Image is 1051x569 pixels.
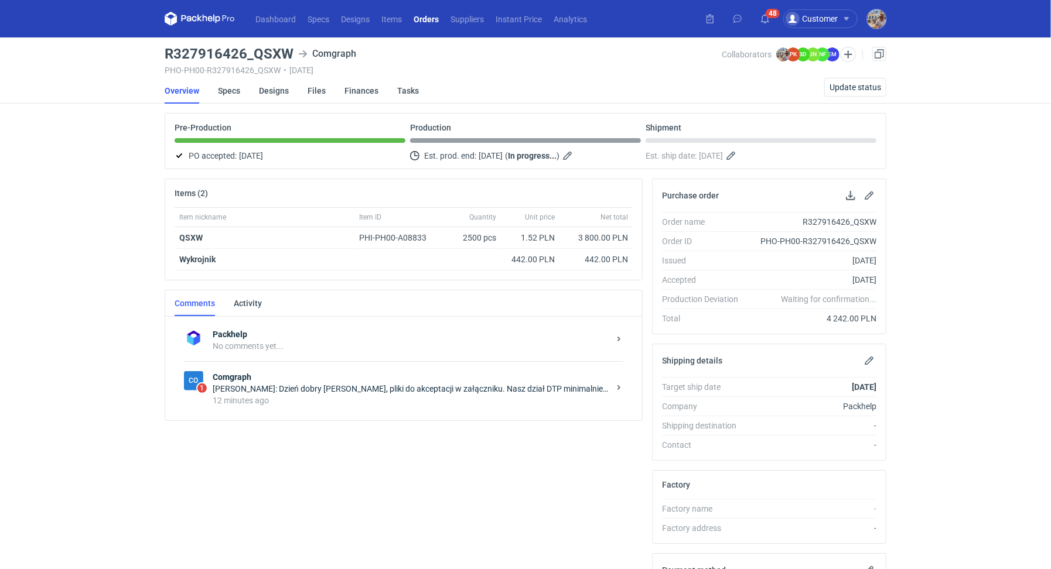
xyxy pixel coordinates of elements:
[662,293,748,305] div: Production Deviation
[748,522,876,534] div: -
[359,232,438,244] div: PHI-PH00-A08833
[564,232,628,244] div: 3 800.00 PLN
[179,233,203,242] a: QSXW
[213,395,609,406] div: 12 minutes ago
[825,47,840,61] figcaption: EM
[824,78,886,97] button: Update status
[525,212,555,222] span: Unit price
[699,149,723,163] span: [DATE]
[165,78,199,104] a: Overview
[722,50,772,59] span: Collaborators
[562,149,576,163] button: Edit estimated production end date
[783,9,867,28] button: Customer
[184,328,203,348] img: Packhelp
[786,12,838,26] div: Customer
[564,253,628,265] div: 442.00 PLN
[213,371,609,383] strong: Comgraph
[359,212,381,222] span: Item ID
[175,188,208,198] h2: Items (2)
[748,313,876,324] div: 4 242.00 PLN
[259,78,289,104] a: Designs
[662,191,719,200] h2: Purchase order
[830,83,881,91] span: Update status
[748,439,876,451] div: -
[239,149,263,163] span: [DATE]
[506,232,555,244] div: 1.52 PLN
[175,123,231,132] p: Pre-Production
[442,227,501,249] div: 2500 pcs
[179,212,226,222] span: Item nickname
[469,212,496,222] span: Quantity
[165,47,294,61] h3: R327916426_QSXW
[376,12,408,26] a: Items
[298,47,356,61] div: Comgraph
[748,420,876,431] div: -
[557,151,559,160] em: )
[410,123,451,132] p: Production
[308,78,326,104] a: Files
[548,12,593,26] a: Analytics
[781,293,876,305] em: Waiting for confirmation...
[218,78,240,104] a: Specs
[179,255,216,264] strong: Wykrojnik
[335,12,376,26] a: Designs
[748,235,876,247] div: PHO-PH00-R327916426_QSXW
[284,66,286,75] span: •
[600,212,628,222] span: Net total
[646,149,876,163] div: Est. ship date:
[748,216,876,228] div: R327916426_QSXW
[302,12,335,26] a: Specs
[662,235,748,247] div: Order ID
[506,253,555,265] div: 442.00 PLN
[662,255,748,266] div: Issued
[505,151,508,160] em: (
[445,12,490,26] a: Suppliers
[748,503,876,515] div: -
[490,12,548,26] a: Instant Price
[197,383,207,393] span: 1
[175,149,405,163] div: PO accepted:
[508,151,557,160] strong: In progress...
[841,47,856,62] button: Edit collaborators
[234,290,262,316] a: Activity
[184,371,203,390] figcaption: Co
[725,149,739,163] button: Edit estimated shipping date
[748,255,876,266] div: [DATE]
[175,290,215,316] a: Comments
[806,47,820,61] figcaption: JN
[184,371,203,390] div: Comgraph
[662,522,748,534] div: Factory address
[867,9,886,29] img: Michał Palasek
[165,12,235,26] svg: Packhelp Pro
[397,78,419,104] a: Tasks
[662,356,722,365] h2: Shipping details
[410,149,641,163] div: Est. prod. end:
[408,12,445,26] a: Orders
[862,188,876,203] button: Edit purchase order
[213,383,609,395] div: [PERSON_NAME]: Dzień dobry [PERSON_NAME], pliki do akceptacji w załączniku. Nasz dział DTP minima...
[662,274,748,286] div: Accepted
[213,328,609,340] strong: Packhelp
[872,47,886,61] a: Duplicate
[796,47,810,61] figcaption: BD
[748,274,876,286] div: [DATE]
[748,400,876,412] div: Packhelp
[786,47,800,61] figcaption: PK
[213,340,609,352] div: No comments yet...
[662,400,748,412] div: Company
[862,354,876,368] button: Edit shipping details
[646,123,681,132] p: Shipment
[662,381,748,393] div: Target ship date
[844,188,858,203] button: Download PO
[662,420,748,431] div: Shipping destination
[815,47,830,61] figcaption: NF
[662,439,748,451] div: Contact
[662,216,748,228] div: Order name
[662,313,748,324] div: Total
[662,503,748,515] div: Factory name
[852,382,876,392] strong: [DATE]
